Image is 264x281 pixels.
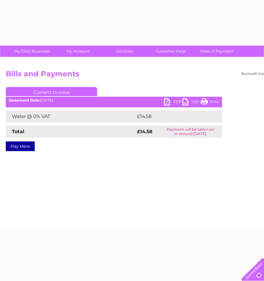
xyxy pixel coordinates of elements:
[158,126,222,138] td: Payment will be taken on or around [DATE]
[53,46,103,57] a: My Account
[99,46,150,57] a: Services
[201,98,219,107] a: Print
[137,129,152,134] strong: £14.58
[7,46,57,57] a: My Clear Business
[12,129,24,134] strong: Total
[9,98,40,102] b: Statement Date:
[136,110,209,123] td: £14.58
[6,98,222,102] div: [DATE]
[6,110,136,123] td: Water @ 0% VAT
[6,87,97,96] a: Current Invoice
[164,98,182,107] a: PDF
[6,141,35,151] a: Pay Here
[192,46,242,57] a: Make A Payment
[182,98,201,107] a: CSV
[146,46,196,57] a: Customer Help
